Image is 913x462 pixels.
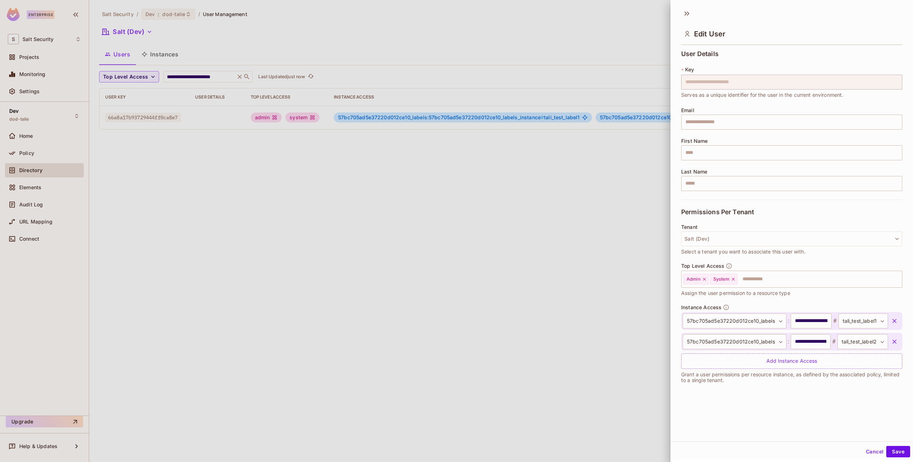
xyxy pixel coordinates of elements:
span: Instance Access [681,305,721,310]
div: Add Instance Access [681,353,902,369]
div: Admin [683,274,709,285]
p: Grant a user permissions per resource instance, as defined by the associated policy, limited to a... [681,372,902,383]
button: Open [898,278,900,280]
span: : [786,317,791,325]
div: 57bc705ad5e37220d012ce10_labels [683,313,786,328]
span: Top Level Access [681,263,724,269]
span: Email [681,107,694,113]
span: Tenant [681,224,698,230]
span: Key [685,67,694,72]
div: System [710,274,738,285]
button: Salt (Dev) [681,231,902,246]
button: Save [886,446,910,457]
span: Admin [687,276,700,282]
span: User Details [681,50,719,57]
span: Last Name [681,169,707,175]
span: # [832,317,838,325]
span: First Name [681,138,708,144]
button: Cancel [863,446,886,457]
span: Select a tenant you want to associate this user with. [681,248,805,256]
div: 57bc705ad5e37220d012ce10_labels [683,334,786,349]
span: System [713,276,729,282]
span: # [831,337,837,346]
span: Permissions Per Tenant [681,209,754,216]
span: : [786,337,791,346]
div: tali_test_label1 [838,313,888,328]
span: Assign the user permission to a resource type [681,289,790,297]
span: Edit User [694,30,725,38]
span: Serves as a unique identifier for the user in the current environment. [681,91,843,99]
div: tali_test_label2 [837,334,888,349]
